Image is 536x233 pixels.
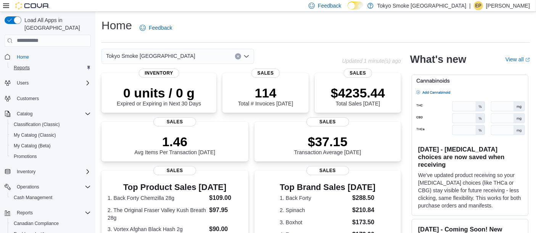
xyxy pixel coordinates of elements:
p: [PERSON_NAME] [486,1,530,10]
span: Cash Management [11,193,91,202]
span: Sales [344,69,372,78]
button: Reports [8,62,94,73]
span: Feedback [318,2,341,10]
span: Canadian Compliance [14,220,59,227]
span: Reports [14,65,30,71]
span: Inventory [138,69,179,78]
div: Total # Invoices [DATE] [238,85,293,107]
span: Classification (Classic) [11,120,91,129]
span: Reports [14,208,91,217]
h1: Home [101,18,132,33]
span: Feedback [149,24,172,32]
span: EP [475,1,481,10]
span: Catalog [17,111,32,117]
button: My Catalog (Beta) [8,140,94,151]
p: $37.15 [294,134,361,149]
button: Open list of options [243,53,249,59]
a: Home [14,53,32,62]
a: Cash Management [11,193,55,202]
a: Classification (Classic) [11,120,63,129]
p: 0 units / 0 g [117,85,201,101]
a: My Catalog (Beta) [11,141,54,150]
button: Reports [2,207,94,218]
button: Inventory [2,166,94,177]
span: My Catalog (Classic) [14,132,56,138]
button: Clear input [235,53,241,59]
p: We've updated product receiving so your [MEDICAL_DATA] choices (like THCa or CBG) stay visible fo... [418,171,522,209]
dd: $109.00 [209,193,242,203]
dt: 3. Vortex Afghan Black Hash 2g [108,225,206,233]
span: Operations [14,182,91,192]
button: Catalog [14,109,35,118]
button: Reports [14,208,36,217]
h3: [DATE] - [MEDICAL_DATA] choices are now saved when receiving [418,145,522,168]
button: Inventory [14,167,39,176]
p: Updated 1 minute(s) ago [342,58,401,64]
button: Canadian Compliance [8,218,94,229]
a: Feedback [137,20,175,35]
span: Home [14,52,91,62]
span: Sales [251,69,280,78]
dd: $210.84 [352,206,375,215]
button: My Catalog (Classic) [8,130,94,140]
button: Operations [14,182,42,192]
button: Cash Management [8,192,94,203]
svg: External link [525,57,530,62]
button: Operations [2,182,94,192]
span: My Catalog (Classic) [11,131,91,140]
span: Promotions [14,153,37,160]
span: Operations [17,184,39,190]
span: Sales [306,166,349,175]
span: Sales [153,117,196,126]
img: Cova [15,2,50,10]
input: Dark Mode [348,2,364,10]
span: Tokyo Smoke [GEOGRAPHIC_DATA] [106,51,195,61]
span: Sales [153,166,196,175]
div: Ethan Provencal [474,1,483,10]
div: Expired or Expiring in Next 30 Days [117,85,201,107]
dd: $173.50 [352,218,375,227]
a: View allExternal link [505,56,530,62]
span: Inventory [14,167,91,176]
dd: $97.95 [209,206,242,215]
button: Promotions [8,151,94,162]
button: Users [14,78,32,88]
dt: 1. Back Forty Chemzilla 28g [108,194,206,202]
a: Reports [11,63,33,72]
h2: What's new [410,53,466,65]
span: My Catalog (Beta) [14,143,51,149]
a: Canadian Compliance [11,219,62,228]
h3: Top Product Sales [DATE] [108,183,242,192]
p: Tokyo Smoke [GEOGRAPHIC_DATA] [377,1,467,10]
span: Inventory [17,169,35,175]
dd: $288.50 [352,193,375,203]
dt: 2. Spinach [280,206,349,214]
span: Users [17,80,29,86]
button: Users [2,78,94,88]
span: Customers [17,96,39,102]
span: Load All Apps in [GEOGRAPHIC_DATA] [21,16,91,32]
button: Classification (Classic) [8,119,94,130]
p: | [469,1,471,10]
span: Home [17,54,29,60]
a: My Catalog (Classic) [11,131,59,140]
span: Classification (Classic) [14,121,60,128]
span: Users [14,78,91,88]
span: Catalog [14,109,91,118]
p: 114 [238,85,293,101]
span: Reports [17,210,33,216]
h3: Top Brand Sales [DATE] [280,183,375,192]
span: Canadian Compliance [11,219,91,228]
span: Promotions [11,152,91,161]
button: Customers [2,93,94,104]
dt: 1. Back Forty [280,194,349,202]
span: Cash Management [14,195,52,201]
span: Customers [14,94,91,103]
button: Catalog [2,109,94,119]
p: $4235.44 [331,85,385,101]
dt: 3. Boxhot [280,219,349,226]
span: My Catalog (Beta) [11,141,91,150]
div: Avg Items Per Transaction [DATE] [134,134,215,155]
div: Total Sales [DATE] [331,85,385,107]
